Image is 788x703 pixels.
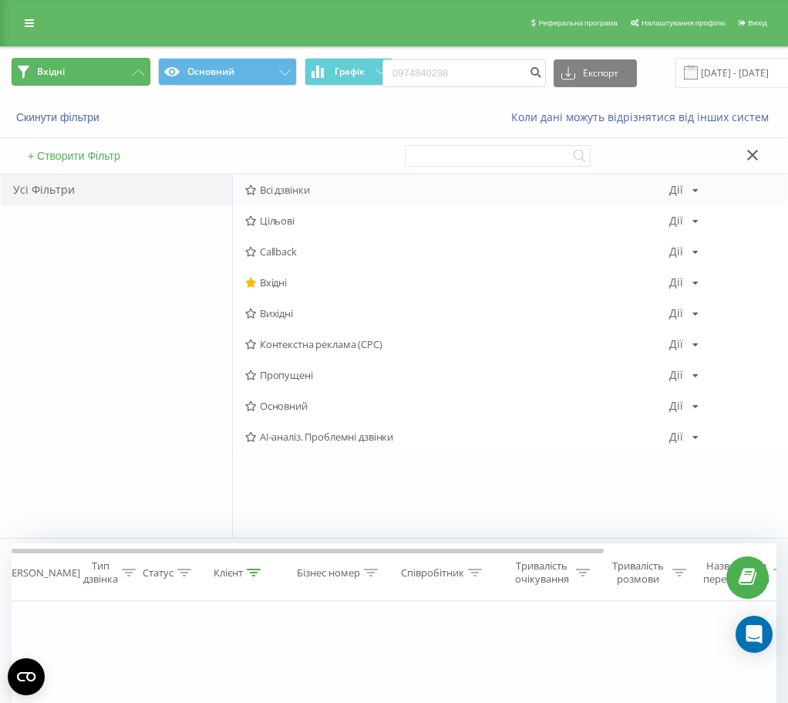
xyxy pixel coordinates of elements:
[23,149,125,163] button: + Створити Фільтр
[158,58,297,86] button: Основний
[143,566,173,580] div: Статус
[669,308,683,319] div: Дії
[669,246,683,257] div: Дії
[245,431,669,442] span: AI-аналіз. Проблемні дзвінки
[554,59,637,87] button: Експорт
[245,308,669,319] span: Вихідні
[669,215,683,226] div: Дії
[12,58,150,86] button: Вхідні
[382,59,546,87] input: Пошук за номером
[297,566,360,580] div: Бізнес номер
[669,184,683,195] div: Дії
[12,110,107,124] button: Скинути фільтри
[742,148,764,164] button: Закрити
[245,215,669,226] span: Цільові
[669,431,683,442] div: Дії
[669,339,683,350] div: Дії
[511,110,776,124] a: Коли дані можуть відрізнятися вiд інших систем
[245,401,669,411] span: Основний
[245,246,669,257] span: Callback
[669,277,683,288] div: Дії
[37,66,65,78] span: Вхідні
[245,339,669,350] span: Контекстна реклама (CPC)
[83,559,118,586] div: Тип дзвінка
[642,19,726,27] span: Налаштування профілю
[669,370,683,380] div: Дії
[8,658,45,695] button: Open CMP widget
[305,58,393,86] button: Графік
[1,174,232,205] div: Усі Фільтри
[608,559,668,586] div: Тривалість розмови
[245,277,669,288] span: Вхідні
[703,559,769,586] div: Назва схеми переадресації
[335,66,365,77] span: Графік
[538,19,618,27] span: Реферальна програма
[245,184,669,195] span: Всі дзвінки
[214,566,243,580] div: Клієнт
[669,401,683,411] div: Дії
[2,566,80,580] div: [PERSON_NAME]
[748,19,767,27] span: Вихід
[736,616,773,653] div: Open Intercom Messenger
[245,370,669,380] span: Пропущені
[401,566,464,580] div: Співробітник
[511,559,572,586] div: Тривалість очікування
